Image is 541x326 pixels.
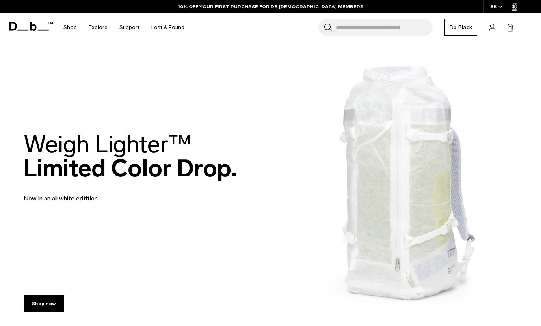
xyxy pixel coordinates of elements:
[178,3,363,10] a: 10% OFF YOUR FIRST PURCHASE FOR DB [DEMOGRAPHIC_DATA] MEMBERS
[24,132,237,180] h2: Limited Color Drop.
[24,130,191,159] span: Weigh Lighter™
[63,13,77,41] a: Shop
[151,13,184,41] a: Lost & Found
[444,19,477,36] a: Db Black
[24,184,213,203] p: Now in an all white edtition.
[58,13,190,41] nav: Main Navigation
[24,295,64,312] a: Shop now
[89,13,108,41] a: Explore
[119,13,139,41] a: Support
